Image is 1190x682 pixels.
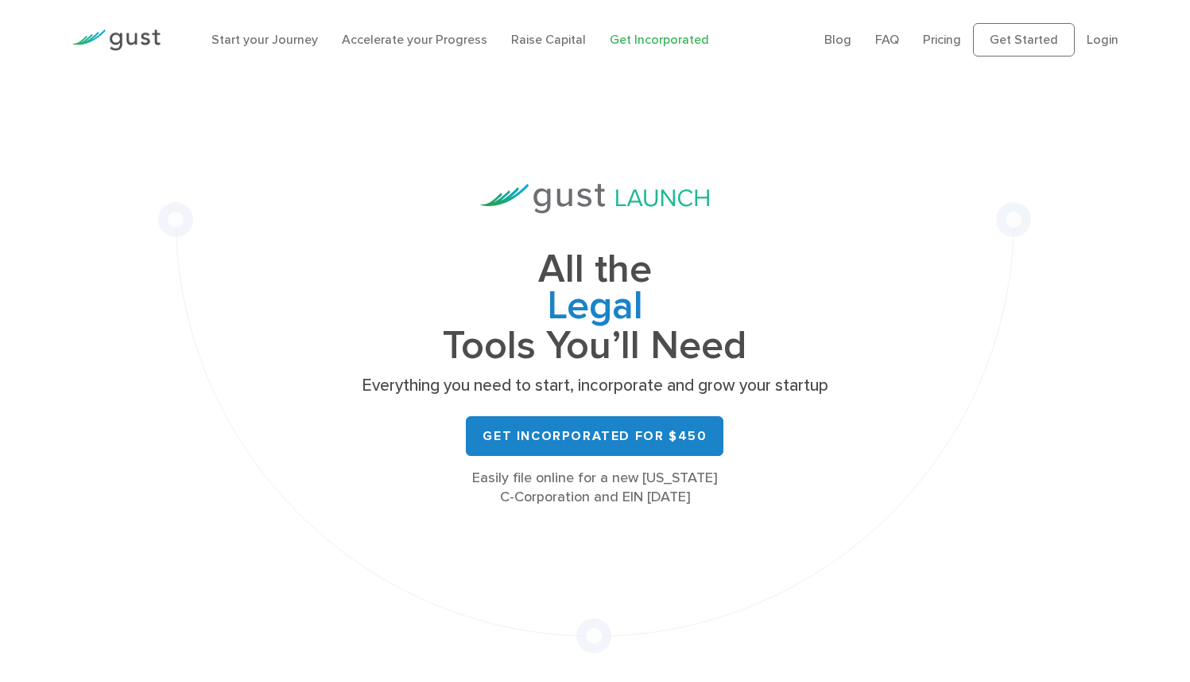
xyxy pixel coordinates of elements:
a: Blog [824,32,851,47]
a: Get Incorporated for $450 [466,416,723,456]
a: Accelerate your Progress [342,32,487,47]
a: Raise Capital [511,32,586,47]
a: FAQ [875,32,899,47]
img: Gust Launch Logo [480,184,709,213]
a: Get Incorporated [610,32,709,47]
a: Login [1087,32,1118,47]
img: Gust Logo [72,29,161,51]
span: Legal [356,288,833,328]
p: Everything you need to start, incorporate and grow your startup [356,375,833,397]
div: Easily file online for a new [US_STATE] C-Corporation and EIN [DATE] [356,469,833,507]
h1: All the Tools You’ll Need [356,251,833,364]
a: Get Started [973,23,1075,57]
a: Start your Journey [211,32,318,47]
a: Pricing [923,32,961,47]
